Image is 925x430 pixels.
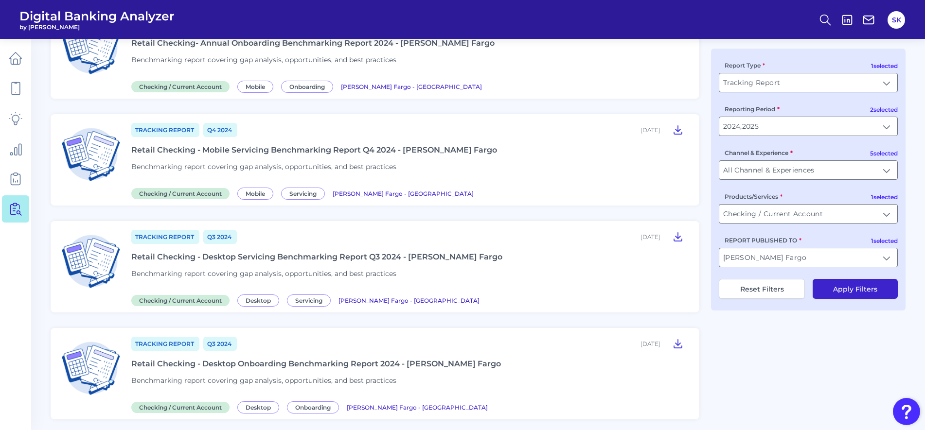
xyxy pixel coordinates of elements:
div: Retail Checking - Desktop Servicing Benchmarking Report Q3 2024 - [PERSON_NAME] Fargo [131,252,502,261]
span: by [PERSON_NAME] [19,23,175,31]
img: Checking / Current Account [58,336,124,401]
a: Onboarding [281,82,337,91]
a: Checking / Current Account [131,82,233,91]
div: Retail Checking - Desktop Onboarding Benchmarking Report 2024 - [PERSON_NAME] Fargo [131,359,501,368]
a: Checking / Current Account [131,295,233,305]
span: Checking / Current Account [131,188,230,199]
a: Onboarding [287,402,343,412]
label: Reporting Period [725,105,780,113]
span: Onboarding [281,81,333,93]
button: Open Resource Center [893,398,920,425]
a: [PERSON_NAME] Fargo - [GEOGRAPHIC_DATA] [347,402,488,412]
span: Desktop [237,401,279,413]
a: Q3 2024 [203,230,237,244]
button: SK [888,11,905,29]
div: [DATE] [640,340,660,347]
span: [PERSON_NAME] Fargo - [GEOGRAPHIC_DATA] [347,404,488,411]
a: Servicing [281,189,329,198]
span: [PERSON_NAME] Fargo - [GEOGRAPHIC_DATA] [333,190,474,197]
a: Q4 2024 [203,123,237,137]
a: Tracking Report [131,123,199,137]
a: [PERSON_NAME] Fargo - [GEOGRAPHIC_DATA] [338,295,480,305]
span: Mobile [237,81,273,93]
span: [PERSON_NAME] Fargo - [GEOGRAPHIC_DATA] [341,83,482,90]
span: Benchmarking report covering gap analysis, opportunities, and best practices [131,55,396,64]
span: Digital Banking Analyzer [19,9,175,23]
span: Benchmarking report covering gap analysis, opportunities, and best practices [131,269,396,278]
a: Desktop [237,295,283,305]
span: Checking / Current Account [131,402,230,413]
button: Apply Filters [813,279,898,299]
a: Desktop [237,402,283,412]
div: Retail Checking - Mobile Servicing Benchmarking Report Q4 2024 - [PERSON_NAME] Fargo [131,145,497,155]
a: Q3 2024 [203,337,237,351]
div: [DATE] [640,233,660,241]
a: Mobile [237,82,277,91]
div: Retail Checking- Annual Onboarding Benchmarking Report 2024 - [PERSON_NAME] Fargo [131,38,495,48]
button: Retail Checking - Desktop Onboarding Benchmarking Report 2024 - Wells Fargo [668,336,688,351]
img: Checking / Current Account [58,229,124,294]
span: Checking / Current Account [131,295,230,306]
a: Servicing [287,295,335,305]
label: Channel & Experience [725,149,793,156]
a: Checking / Current Account [131,189,233,198]
span: Mobile [237,188,273,200]
a: [PERSON_NAME] Fargo - [GEOGRAPHIC_DATA] [341,82,482,91]
a: Mobile [237,189,277,198]
span: Servicing [281,188,325,200]
a: [PERSON_NAME] Fargo - [GEOGRAPHIC_DATA] [333,189,474,198]
button: Reset Filters [719,279,805,299]
a: Tracking Report [131,230,199,244]
label: REPORT PUBLISHED TO [725,237,801,244]
span: Checking / Current Account [131,81,230,92]
span: Benchmarking report covering gap analysis, opportunities, and best practices [131,162,396,171]
button: Retail Checking - Mobile Servicing Benchmarking Report Q4 2024 - Wells Fargo [668,122,688,138]
span: [PERSON_NAME] Fargo - [GEOGRAPHIC_DATA] [338,297,480,304]
div: [DATE] [640,126,660,134]
span: Servicing [287,294,331,307]
a: Checking / Current Account [131,402,233,412]
span: Benchmarking report covering gap analysis, opportunities, and best practices [131,376,396,385]
span: Onboarding [287,401,339,413]
label: Products/Services [725,193,783,200]
img: Checking / Current Account [58,15,124,80]
img: Checking / Current Account [58,122,124,187]
a: Tracking Report [131,337,199,351]
span: Desktop [237,294,279,307]
button: Retail Checking - Desktop Servicing Benchmarking Report Q3 2024 - Wells Fargo [668,229,688,244]
label: Report Type [725,62,765,69]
